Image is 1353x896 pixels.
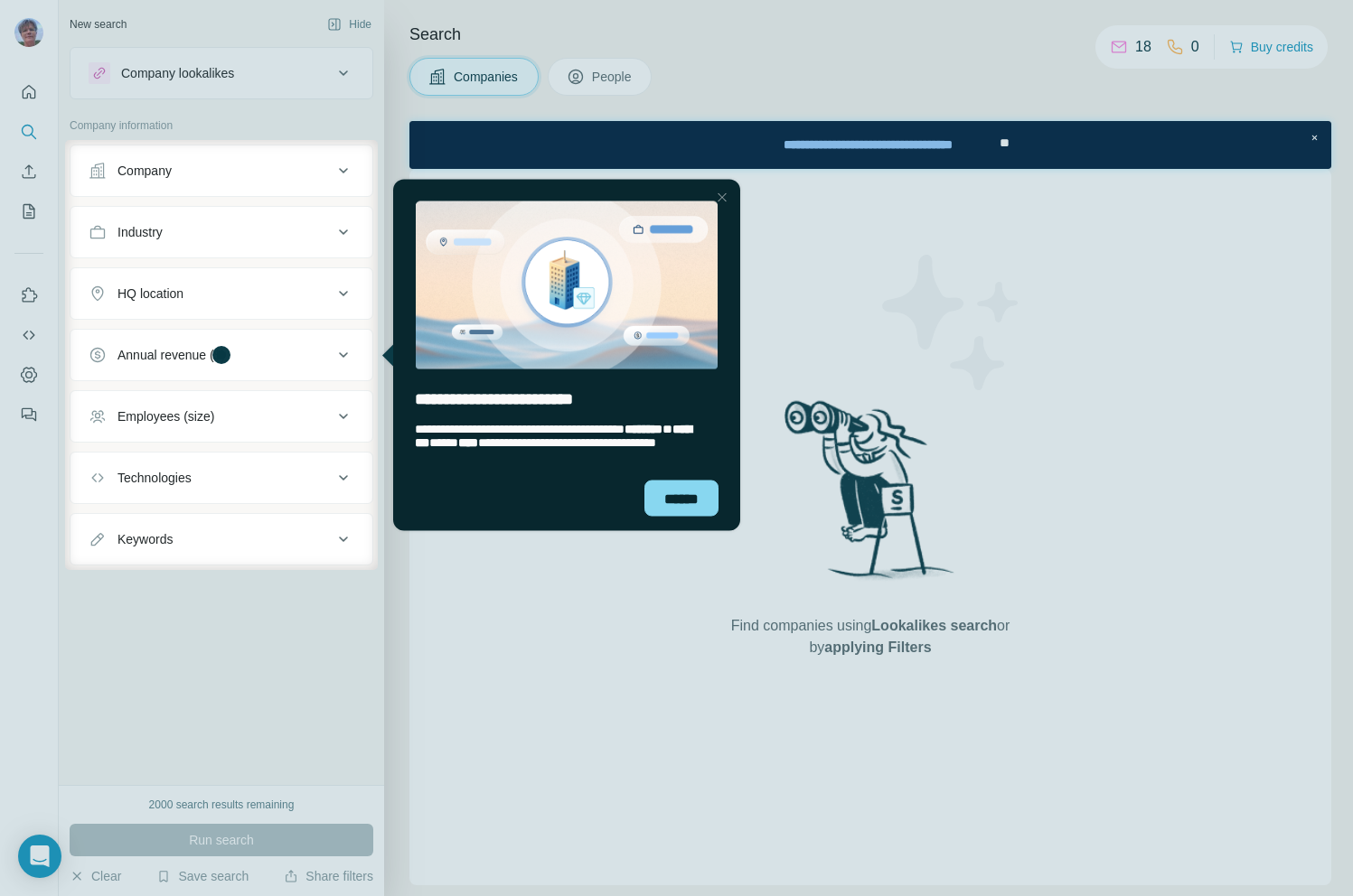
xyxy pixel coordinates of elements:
button: Employees (size) [70,395,372,438]
div: HQ location [117,285,183,303]
div: Upgrade plan for full access to Surfe [332,4,587,43]
button: Annual revenue ($) [70,333,372,377]
div: Annual revenue ($) [117,346,225,364]
div: Close Step [896,7,914,25]
div: Industry [117,223,163,241]
button: Technologies [70,456,372,499]
button: HQ location [70,272,372,315]
div: Technologies [117,469,192,487]
button: Industry [70,210,372,254]
div: Employees (size) [117,407,214,425]
div: Company [117,162,172,180]
button: Company [70,149,372,192]
iframe: Tooltip [378,176,744,535]
button: Keywords [70,518,372,561]
div: Keywords [117,530,173,548]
